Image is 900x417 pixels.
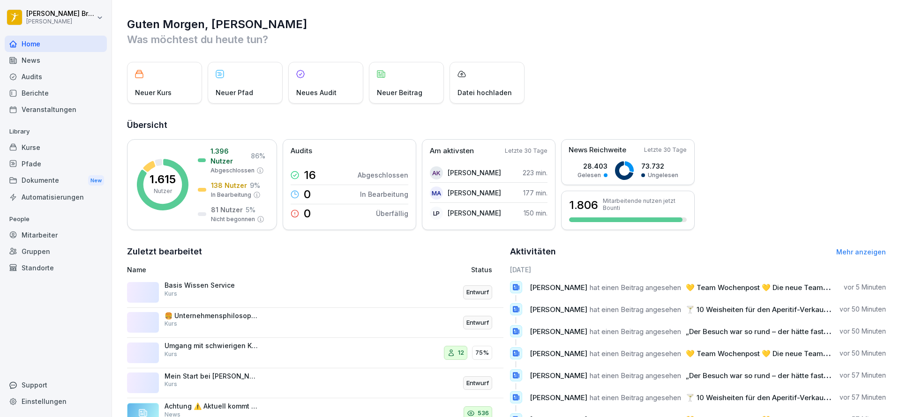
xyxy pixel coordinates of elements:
[88,175,104,186] div: New
[475,348,489,357] p: 75%
[448,208,501,218] p: [PERSON_NAME]
[150,174,176,185] p: 1.615
[5,377,107,393] div: Support
[590,327,681,336] span: hat einen Beitrag angesehen
[523,168,547,178] p: 223 min.
[127,119,886,132] h2: Übersicht
[377,88,422,97] p: Neuer Beitrag
[5,243,107,260] a: Gruppen
[165,372,258,380] p: Mein Start bei [PERSON_NAME] - Personalfragebogen
[5,189,107,205] div: Automatisierungen
[577,161,607,171] p: 28.403
[569,145,626,156] p: News Reichweite
[448,168,501,178] p: [PERSON_NAME]
[5,260,107,276] a: Standorte
[5,52,107,68] div: News
[448,188,501,198] p: [PERSON_NAME]
[644,146,687,154] p: Letzte 30 Tage
[430,146,474,156] p: Am aktivsten
[5,172,107,189] div: Dokumente
[686,349,887,358] span: 💛 Team Wochenpost 💛 Die neue Teamwochenpost ist da!
[165,320,177,328] p: Kurs
[211,215,255,223] p: Nicht begonnen
[530,283,587,292] span: [PERSON_NAME]
[165,342,258,350] p: Umgang mit schwierigen Kunden
[251,151,265,161] p: 86 %
[127,338,503,368] a: Umgang mit schwierigen KundenKurs1275%
[127,368,503,399] a: Mein Start bei [PERSON_NAME] - PersonalfragebogenKursEntwurf
[5,172,107,189] a: DokumenteNew
[5,212,107,227] p: People
[641,161,678,171] p: 73.732
[5,139,107,156] a: Kurse
[291,146,312,156] p: Audits
[471,265,492,275] p: Status
[5,124,107,139] p: Library
[5,393,107,410] a: Einstellungen
[5,227,107,243] a: Mitarbeiter
[250,180,260,190] p: 9 %
[216,88,253,97] p: Neuer Pfad
[127,277,503,308] a: Basis Wissen ServiceKursEntwurf
[466,288,489,297] p: Entwurf
[5,101,107,118] a: Veranstaltungen
[458,348,464,357] p: 12
[466,318,489,328] p: Entwurf
[246,205,255,215] p: 5 %
[840,327,886,336] p: vor 50 Minuten
[5,156,107,172] a: Pfade
[26,10,95,18] p: [PERSON_NAME] Bremke
[840,305,886,314] p: vor 50 Minuten
[304,208,311,219] p: 0
[569,197,598,213] h3: 1.806
[648,171,678,179] p: Ungelesen
[430,166,443,179] div: AK
[590,283,681,292] span: hat einen Beitrag angesehen
[840,393,886,402] p: vor 57 Minuten
[360,189,408,199] p: In Bearbeitung
[5,85,107,101] a: Berichte
[840,371,886,380] p: vor 57 Minuten
[211,191,251,199] p: In Bearbeitung
[430,186,443,200] div: MA
[524,208,547,218] p: 150 min.
[510,245,556,258] h2: Aktivitäten
[590,371,681,380] span: hat einen Beitrag angesehen
[304,189,311,200] p: 0
[210,166,255,175] p: Abgeschlossen
[165,281,258,290] p: Basis Wissen Service
[296,88,337,97] p: Neues Audit
[590,349,681,358] span: hat einen Beitrag angesehen
[523,188,547,198] p: 177 min.
[165,380,177,388] p: Kurs
[358,170,408,180] p: Abgeschlossen
[5,36,107,52] a: Home
[210,146,248,166] p: 1.396 Nutzer
[530,349,587,358] span: [PERSON_NAME]
[26,18,95,25] p: [PERSON_NAME]
[590,305,681,314] span: hat einen Beitrag angesehen
[430,207,443,220] div: LP
[836,248,886,256] a: Mehr anzeigen
[127,32,886,47] p: Was möchtest du heute tun?
[211,205,243,215] p: 81 Nutzer
[840,349,886,358] p: vor 50 Minuten
[127,245,503,258] h2: Zuletzt bearbeitet
[530,305,587,314] span: [PERSON_NAME]
[165,290,177,298] p: Kurs
[211,180,247,190] p: 138 Nutzer
[5,68,107,85] a: Audits
[530,393,587,402] span: [PERSON_NAME]
[530,327,587,336] span: [PERSON_NAME]
[457,88,512,97] p: Datei hochladen
[135,88,172,97] p: Neuer Kurs
[603,197,687,211] p: Mitarbeitende nutzen jetzt Bounti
